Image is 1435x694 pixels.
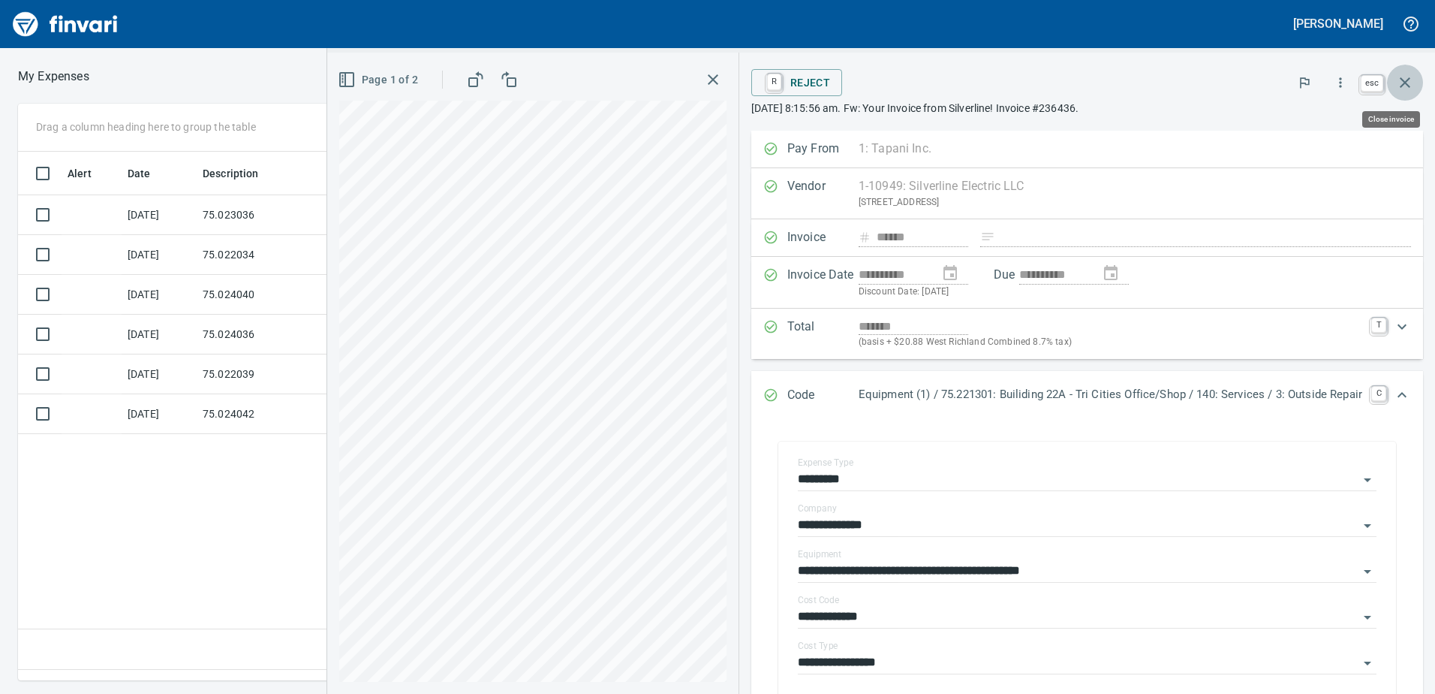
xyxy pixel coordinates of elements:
[197,195,332,235] td: 75.023036
[197,355,332,394] td: 75.022039
[197,235,332,275] td: 75.022034
[798,550,841,559] label: Equipment
[122,195,197,235] td: [DATE]
[798,504,837,513] label: Company
[859,386,1362,403] p: Equipment (1) / 75.221301: Builiding 22A - Tri Cities Office/Shop / 140: Services / 3: Outside Re...
[203,164,278,183] span: Description
[68,164,92,183] span: Alert
[122,235,197,275] td: [DATE]
[341,71,418,89] span: Page 1 of 2
[1289,12,1387,35] button: [PERSON_NAME]
[122,394,197,434] td: [DATE]
[751,371,1423,421] div: Expand
[859,335,1362,350] p: (basis + $20.88 West Richland Combined 8.7% tax)
[122,275,197,315] td: [DATE]
[1361,75,1383,92] a: esc
[763,70,830,95] span: Reject
[798,596,839,605] label: Cost Code
[18,68,89,86] nav: breadcrumb
[798,458,853,467] label: Expense Type
[122,355,197,394] td: [DATE]
[751,309,1423,359] div: Expand
[122,315,197,355] td: [DATE]
[1357,469,1378,490] button: Open
[197,315,332,355] td: 75.024036
[335,66,424,94] button: Page 1 of 2
[1371,386,1386,401] a: C
[68,164,111,183] span: Alert
[798,641,838,650] label: Cost Type
[751,69,842,96] button: RReject
[203,164,259,183] span: Description
[128,164,151,183] span: Date
[197,275,332,315] td: 75.024040
[197,394,332,434] td: 75.024042
[751,101,1423,116] p: [DATE] 8:15:56 am. Fw: Your Invoice from Silverline! Invoice #236436.
[1293,16,1383,32] h5: [PERSON_NAME]
[128,164,170,183] span: Date
[1357,561,1378,582] button: Open
[18,68,89,86] p: My Expenses
[36,119,256,134] p: Drag a column heading here to group the table
[1357,515,1378,536] button: Open
[767,74,781,90] a: R
[787,386,859,406] p: Code
[9,6,122,42] img: Finvari
[1357,653,1378,674] button: Open
[787,318,859,350] p: Total
[1357,607,1378,628] button: Open
[1371,318,1386,333] a: T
